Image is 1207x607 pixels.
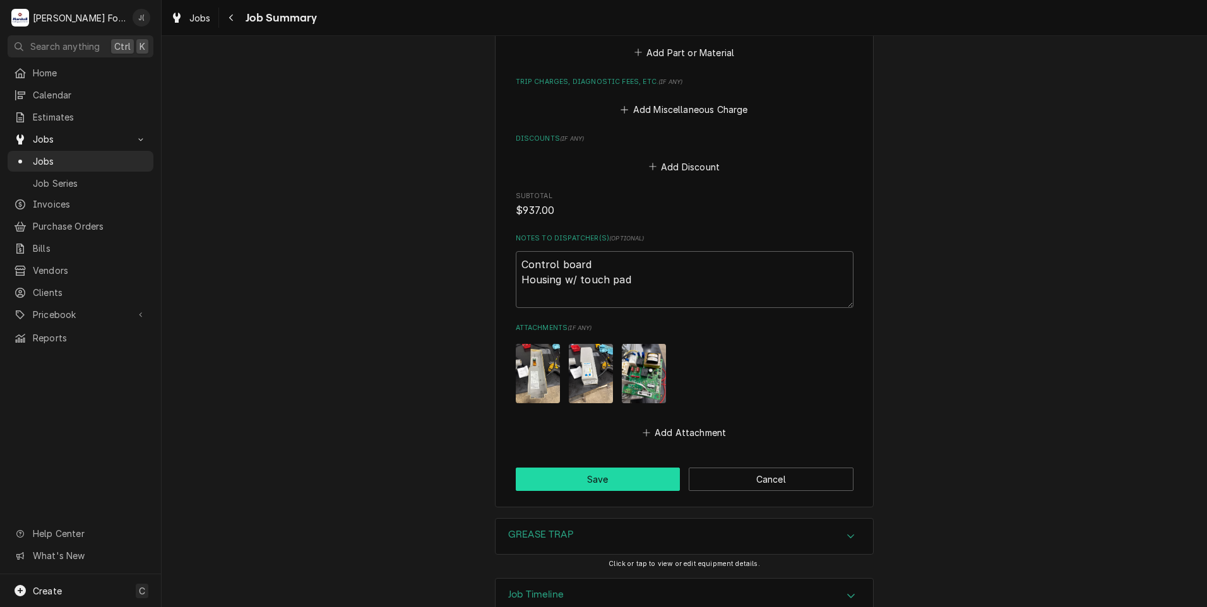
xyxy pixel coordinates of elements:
[33,133,128,146] span: Jobs
[516,191,853,201] span: Subtotal
[11,9,29,27] div: Marshall Food Equipment Service's Avatar
[516,468,853,491] div: Button Group
[516,134,853,175] div: Discounts
[165,8,216,28] a: Jobs
[516,233,853,307] div: Notes to Dispatcher(s)
[516,251,853,308] textarea: Control board Housing w/ touch pad
[33,155,147,168] span: Jobs
[516,233,853,244] label: Notes to Dispatcher(s)
[516,344,560,403] img: tOGPjzAJTpeTmRZZ6bkT
[114,40,131,53] span: Ctrl
[516,204,555,216] span: $937.00
[33,242,147,255] span: Bills
[516,468,681,491] button: Save
[33,308,128,321] span: Pricebook
[8,151,153,172] a: Jobs
[33,197,147,211] span: Invoices
[11,9,29,27] div: M
[8,545,153,566] a: Go to What's New
[33,11,126,25] div: [PERSON_NAME] Food Equipment Service
[496,519,873,554] button: Accordion Details Expand Trigger
[516,203,853,218] span: Subtotal
[8,35,153,57] button: Search anythingCtrlK
[33,66,147,80] span: Home
[8,304,153,325] a: Go to Pricebook
[33,110,147,124] span: Estimates
[516,77,853,87] label: Trip Charges, Diagnostic Fees, etc.
[33,220,147,233] span: Purchase Orders
[33,264,147,277] span: Vendors
[33,88,147,102] span: Calendar
[33,286,147,299] span: Clients
[33,527,146,540] span: Help Center
[516,323,853,441] div: Attachments
[516,468,853,491] div: Button Group Row
[646,158,722,175] button: Add Discount
[508,589,564,601] h3: Job Timeline
[33,549,146,562] span: What's New
[658,78,682,85] span: ( if any )
[8,327,153,348] a: Reports
[8,260,153,281] a: Vendors
[569,344,613,403] img: RA9yazdT1uuks04DLKhA
[640,423,728,441] button: Add Attachment
[139,584,145,598] span: C
[508,529,573,541] h3: GREASE TRAP
[8,173,153,194] a: Job Series
[133,9,150,27] div: J(
[8,107,153,127] a: Estimates
[8,62,153,83] a: Home
[495,518,874,555] div: GREASE TRAP
[609,560,760,568] span: Click or tap to view or edit equipment details.
[33,177,147,190] span: Job Series
[496,519,873,554] div: Accordion Header
[609,235,645,242] span: ( optional )
[8,216,153,237] a: Purchase Orders
[619,101,750,119] button: Add Miscellaneous Charge
[33,331,147,345] span: Reports
[516,191,853,218] div: Subtotal
[516,323,853,333] label: Attachments
[133,9,150,27] div: Jeff Debigare (109)'s Avatar
[622,344,666,403] img: nfAlcMhRGSScu1fy8zGJ
[8,129,153,150] a: Go to Jobs
[33,586,62,596] span: Create
[8,523,153,544] a: Go to Help Center
[222,8,242,28] button: Navigate back
[516,134,853,144] label: Discounts
[8,194,153,215] a: Invoices
[632,44,736,61] button: Add Part or Material
[140,40,145,53] span: K
[189,11,211,25] span: Jobs
[8,238,153,259] a: Bills
[8,85,153,105] a: Calendar
[30,40,100,53] span: Search anything
[8,282,153,303] a: Clients
[516,77,853,119] div: Trip Charges, Diagnostic Fees, etc.
[689,468,853,491] button: Cancel
[568,324,592,331] span: ( if any )
[560,135,584,142] span: ( if any )
[242,9,318,27] span: Job Summary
